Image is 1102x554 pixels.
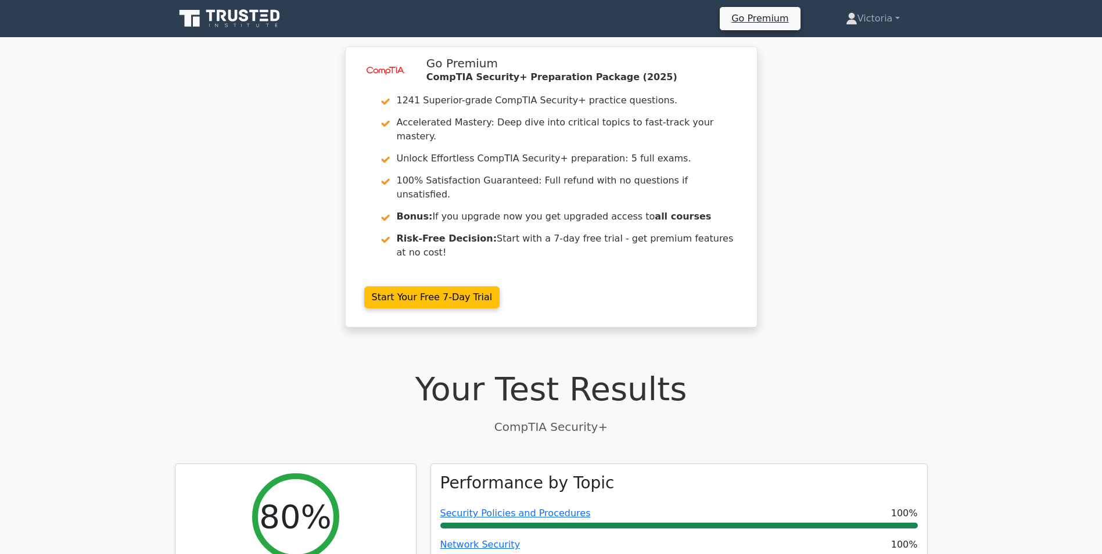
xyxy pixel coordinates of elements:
h3: Performance by Topic [440,473,615,493]
a: Network Security [440,539,521,550]
p: CompTIA Security+ [175,418,928,436]
a: Go Premium [724,10,795,26]
span: 100% [891,538,918,552]
h2: 80% [259,497,331,536]
span: 100% [891,506,918,520]
a: Victoria [818,7,928,30]
a: Security Policies and Procedures [440,508,591,519]
h1: Your Test Results [175,369,928,408]
a: Start Your Free 7-Day Trial [364,286,500,308]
